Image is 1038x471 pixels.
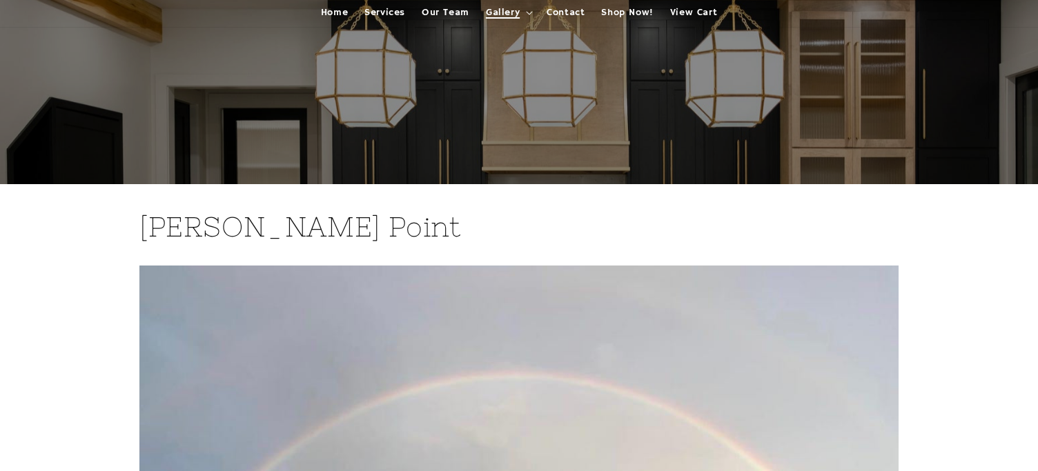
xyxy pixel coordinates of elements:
[364,6,405,19] span: Services
[670,6,717,19] span: View Cart
[422,6,469,19] span: Our Team
[139,209,899,245] h2: [PERSON_NAME] Point
[321,6,348,19] span: Home
[486,6,520,19] span: Gallery
[547,6,585,19] span: Contact
[601,6,653,19] span: Shop Now!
